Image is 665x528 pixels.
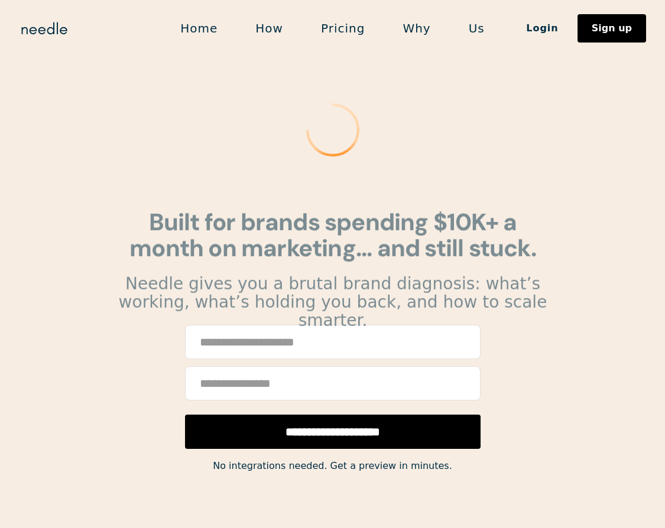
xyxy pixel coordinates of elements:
a: How [236,16,302,41]
div: No integrations needed. Get a preview in minutes. [118,458,548,474]
a: Login [507,18,578,38]
a: Us [450,16,504,41]
p: Needle gives you a brutal brand diagnosis: what’s working, what’s holding you back, and how to sc... [118,275,548,330]
a: Why [384,16,449,41]
strong: Built for brands spending $10K+ a month on marketing... and still stuck. [129,207,536,263]
a: Pricing [302,16,384,41]
div: Sign up [592,24,632,33]
a: Sign up [578,14,646,43]
form: Email Form [185,325,481,449]
a: Home [161,16,236,41]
